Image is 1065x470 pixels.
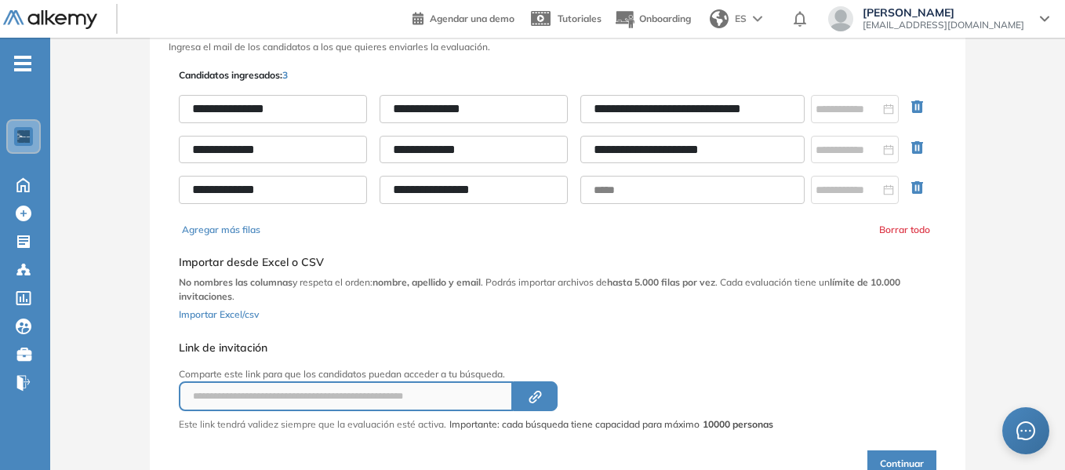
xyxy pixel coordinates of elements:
i: - [14,62,31,65]
b: hasta 5.000 filas por vez [607,276,715,288]
img: https://assets.alkemy.org/workspaces/1802/d452bae4-97f6-47ab-b3bf-1c40240bc960.jpg [17,130,30,143]
span: Importante: cada búsqueda tiene capacidad para máximo [449,417,773,432]
button: Agregar más filas [182,223,260,237]
span: ES [735,12,747,26]
p: y respeta el orden: . Podrás importar archivos de . Cada evaluación tiene un . [179,275,936,304]
span: message [1016,421,1035,440]
button: Importar Excel/csv [179,304,259,322]
span: Agendar una demo [430,13,514,24]
img: Logo [3,10,97,30]
img: world [710,9,729,28]
span: 3 [282,69,288,81]
h3: Ingresa el mail de los candidatos a los que quieres enviarles la evaluación. [169,42,947,53]
h5: Importar desde Excel o CSV [179,256,936,269]
button: Onboarding [614,2,691,36]
b: nombre, apellido y email [373,276,481,288]
b: límite de 10.000 invitaciones [179,276,900,302]
strong: 10000 personas [703,418,773,430]
span: Importar Excel/csv [179,308,259,320]
b: No nombres las columnas [179,276,293,288]
h5: Link de invitación [179,341,773,355]
span: Tutoriales [558,13,602,24]
span: [PERSON_NAME] [863,6,1024,19]
span: Onboarding [639,13,691,24]
img: arrow [753,16,762,22]
span: [EMAIL_ADDRESS][DOMAIN_NAME] [863,19,1024,31]
p: Candidatos ingresados: [179,68,288,82]
a: Agendar una demo [413,8,514,27]
p: Este link tendrá validez siempre que la evaluación esté activa. [179,417,446,432]
p: Comparte este link para que los candidatos puedan acceder a tu búsqueda. [179,367,773,381]
button: Borrar todo [879,223,930,237]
